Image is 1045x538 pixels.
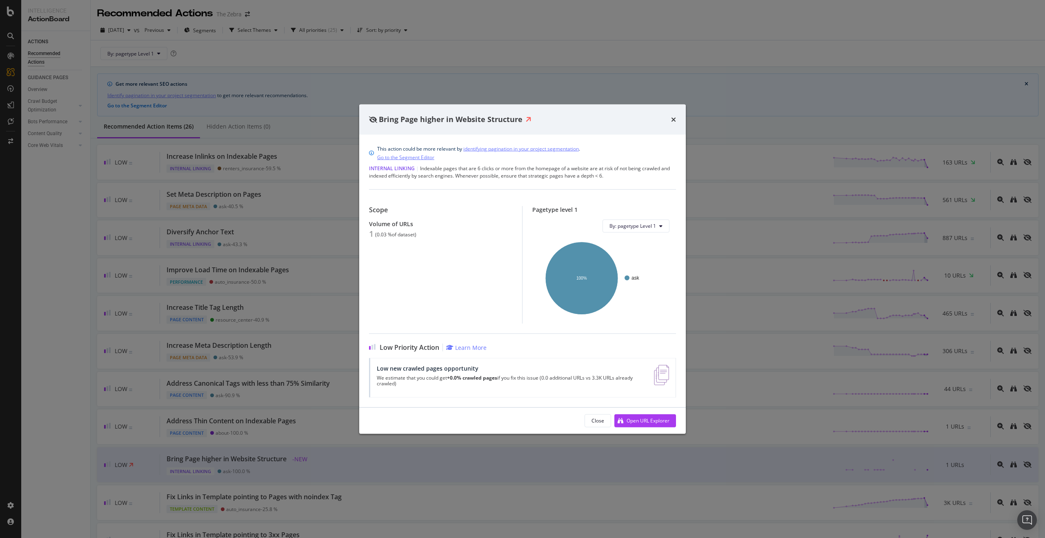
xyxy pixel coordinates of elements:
[369,116,377,123] div: eye-slash
[585,414,611,427] button: Close
[369,144,676,161] div: info banner
[369,165,415,171] span: Internal Linking
[463,144,579,153] a: identifying pagination in your project segmentation
[416,165,419,171] span: |
[532,206,676,213] div: Pagetype level 1
[614,414,676,427] button: Open URL Explorer
[591,417,604,424] div: Close
[576,276,587,280] text: 100%
[603,219,669,232] button: By: pagetype Level 1
[654,365,669,385] img: e5DMFwAAAABJRU5ErkJggg==
[380,343,439,351] span: Low Priority Action
[446,343,487,351] a: Learn More
[377,365,644,371] div: Low new crawled pages opportunity
[377,375,644,386] p: We estimate that you could get if you fix this issue (0.0 additional URLs vs 3.3K URLs already cr...
[369,229,374,238] div: 1
[609,222,656,229] span: By: pagetype Level 1
[369,206,512,213] div: Scope
[671,114,676,125] div: times
[375,231,416,237] div: ( 0.03 % of dataset )
[539,239,669,317] svg: A chart.
[369,165,676,179] div: Indexable pages that are 6 clicks or more from the homepage of a website are at risk of not being...
[1017,510,1037,530] div: Open Intercom Messenger
[631,275,640,281] text: ask
[369,220,512,227] div: Volume of URLs
[627,417,669,424] div: Open URL Explorer
[455,343,487,351] div: Learn More
[377,153,434,161] a: Go to the Segment Editor
[379,114,522,124] span: Bring Page higher in Website Structure
[377,144,580,161] div: This action could be more relevant by .
[359,104,686,434] div: modal
[447,374,497,381] strong: +0.0% crawled pages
